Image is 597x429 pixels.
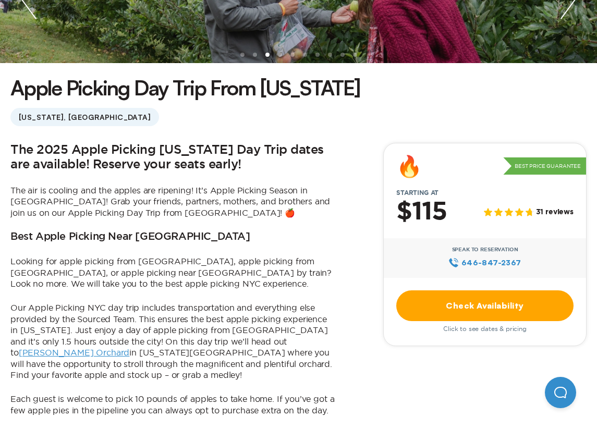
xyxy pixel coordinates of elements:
[303,53,307,57] li: slide item 6
[19,348,130,357] a: [PERSON_NAME] Orchard
[10,73,360,102] h1: Apple Picking Day Trip From [US_STATE]
[545,377,576,408] iframe: Help Scout Beacon - Open
[396,199,447,226] h2: $115
[461,257,521,268] span: 646‍-847‍-2367
[448,257,521,268] a: 646‍-847‍-2367
[10,143,336,173] h2: The 2025 Apple Picking [US_STATE] Day Trip dates are available! Reserve your seats early!
[253,53,257,57] li: slide item 2
[10,185,336,219] p: The air is cooling and the apples are ripening! It’s Apple Picking Season in [GEOGRAPHIC_DATA]! G...
[10,108,159,126] span: [US_STATE], [GEOGRAPHIC_DATA]
[443,325,527,333] span: Click to see dates & pricing
[396,290,574,321] a: Check Availability
[10,231,250,243] h3: Best Apple Picking Near [GEOGRAPHIC_DATA]
[240,53,245,57] li: slide item 1
[396,156,422,177] div: 🔥
[353,53,357,57] li: slide item 10
[328,53,332,57] li: slide item 8
[265,53,270,57] li: slide item 3
[503,157,586,175] p: Best Price Guarantee
[536,208,574,217] span: 31 reviews
[315,53,320,57] li: slide item 7
[452,247,518,253] span: Speak to Reservation
[10,394,336,416] p: Each guest is welcome to pick 10 pounds of apples to take home. If you’ve got a few apple pies in...
[290,53,295,57] li: slide item 5
[384,189,451,197] span: Starting at
[340,53,345,57] li: slide item 9
[10,302,336,381] p: Our Apple Picking NYC day trip includes transportation and everything else provided by the Source...
[10,256,336,290] p: Looking for apple picking from [GEOGRAPHIC_DATA], apple picking from [GEOGRAPHIC_DATA], or apple ...
[278,53,282,57] li: slide item 4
